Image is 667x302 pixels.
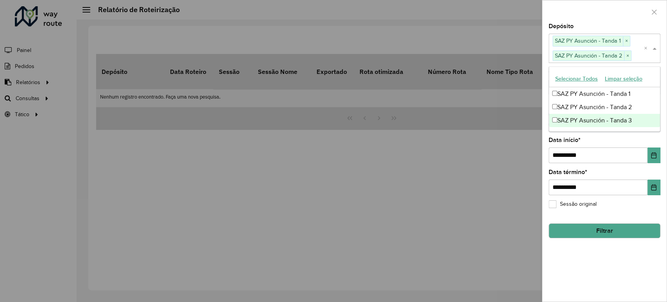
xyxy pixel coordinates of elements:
[647,147,660,163] button: Choose Date
[549,114,660,127] div: SAZ PY Asunción - Tanda 3
[549,200,597,208] label: Sessão original
[549,101,660,114] div: SAZ PY Asunción - Tanda 2
[624,51,631,61] span: ×
[549,67,660,132] ng-dropdown-panel: Options list
[549,167,587,177] label: Data término
[644,44,651,53] span: Clear all
[549,135,581,145] label: Data início
[549,87,660,101] div: SAZ PY Asunción - Tanda 1
[549,223,660,238] button: Filtrar
[601,73,646,85] button: Limpar seleção
[552,73,601,85] button: Selecionar Todos
[553,36,623,45] span: SAZ PY Asunción - Tanda 1
[553,51,624,60] span: SAZ PY Asunción - Tanda 2
[623,36,630,46] span: ×
[549,22,574,31] label: Depósito
[647,180,660,195] button: Choose Date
